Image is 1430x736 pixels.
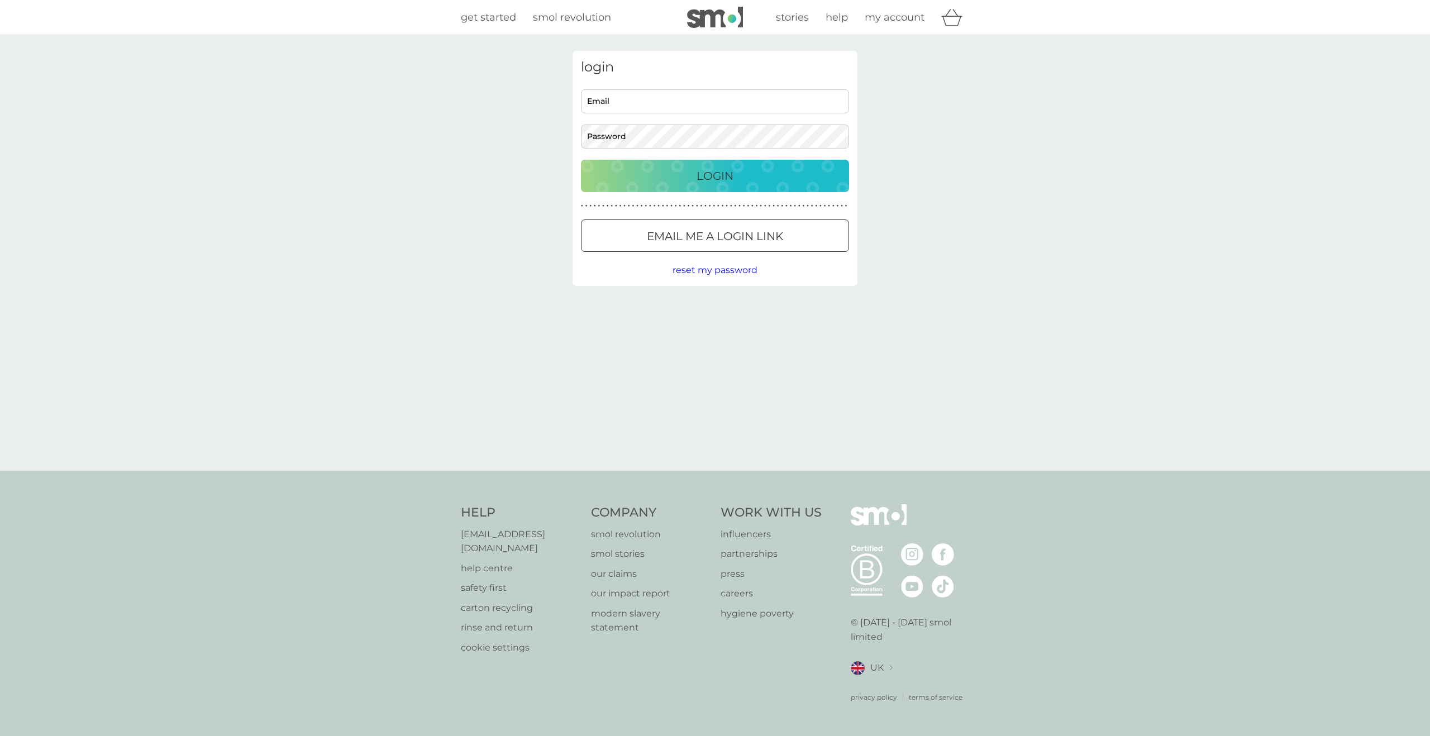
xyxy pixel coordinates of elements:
[581,59,849,75] h3: login
[461,9,516,26] a: get started
[721,567,822,581] a: press
[594,203,596,209] p: ●
[461,561,580,576] a: help centre
[909,692,962,702] a: terms of service
[743,203,745,209] p: ●
[662,203,664,209] p: ●
[837,203,839,209] p: ●
[776,9,809,26] a: stories
[851,615,970,644] p: © [DATE] - [DATE] smol limited
[649,203,651,209] p: ●
[932,575,954,598] img: visit the smol Tiktok page
[803,203,805,209] p: ●
[777,203,779,209] p: ●
[632,203,635,209] p: ●
[811,203,813,209] p: ●
[666,203,669,209] p: ●
[461,504,580,522] h4: Help
[461,641,580,655] a: cookie settings
[657,203,660,209] p: ●
[851,661,865,675] img: UK flag
[688,203,690,209] p: ●
[654,203,656,209] p: ●
[673,265,757,275] span: reset my password
[696,203,698,209] p: ●
[798,203,800,209] p: ●
[581,160,849,192] button: Login
[461,581,580,595] p: safety first
[585,203,588,209] p: ●
[591,606,710,635] a: modern slavery statement
[533,9,611,26] a: smol revolution
[591,547,710,561] a: smol stories
[697,167,733,185] p: Login
[461,601,580,615] a: carton recycling
[901,575,923,598] img: visit the smol Youtube page
[889,665,893,671] img: select a new location
[760,203,762,209] p: ●
[851,692,897,702] a: privacy policy
[764,203,766,209] p: ●
[841,203,843,209] p: ●
[611,203,613,209] p: ●
[828,203,830,209] p: ●
[776,11,809,23] span: stories
[865,9,924,26] a: my account
[773,203,775,209] p: ●
[713,203,715,209] p: ●
[781,203,783,209] p: ●
[687,7,743,28] img: smol
[721,547,822,561] a: partnerships
[785,203,788,209] p: ●
[826,11,848,23] span: help
[628,203,630,209] p: ●
[794,203,796,209] p: ●
[807,203,809,209] p: ●
[730,203,732,209] p: ●
[721,586,822,601] a: careers
[647,227,783,245] p: Email me a login link
[683,203,685,209] p: ●
[591,567,710,581] a: our claims
[591,504,710,522] h4: Company
[815,203,817,209] p: ●
[602,203,604,209] p: ●
[673,263,757,278] button: reset my password
[941,6,969,28] div: basket
[722,203,724,209] p: ●
[851,504,907,542] img: smol
[832,203,835,209] p: ●
[721,606,822,621] a: hygiene poverty
[533,11,611,23] span: smol revolution
[461,620,580,635] p: rinse and return
[721,504,822,522] h4: Work With Us
[636,203,638,209] p: ●
[826,9,848,26] a: help
[591,586,710,601] a: our impact report
[717,203,719,209] p: ●
[721,527,822,542] a: influencers
[581,203,583,209] p: ●
[615,203,617,209] p: ●
[865,11,924,23] span: my account
[735,203,737,209] p: ●
[589,203,592,209] p: ●
[623,203,626,209] p: ●
[645,203,647,209] p: ●
[845,203,847,209] p: ●
[692,203,694,209] p: ●
[747,203,749,209] p: ●
[461,11,516,23] span: get started
[769,203,771,209] p: ●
